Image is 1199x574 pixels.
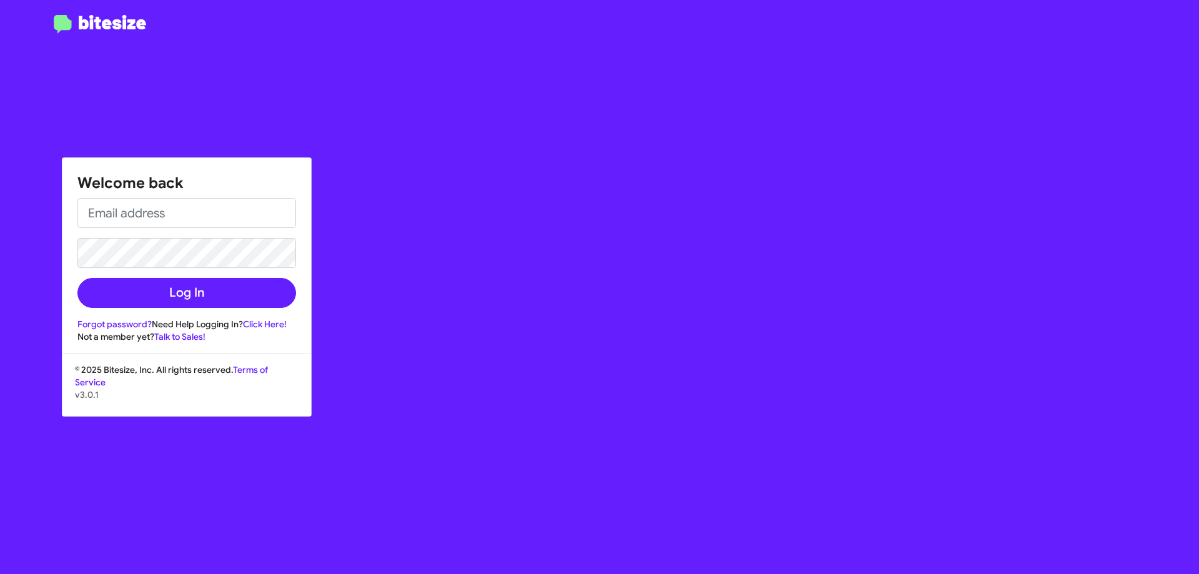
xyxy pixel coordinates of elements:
input: Email address [77,198,296,228]
a: Forgot password? [77,319,152,330]
a: Click Here! [243,319,287,330]
button: Log In [77,278,296,308]
a: Talk to Sales! [154,331,205,342]
div: Need Help Logging In? [77,318,296,330]
div: © 2025 Bitesize, Inc. All rights reserved. [62,364,311,416]
div: Not a member yet? [77,330,296,343]
h1: Welcome back [77,173,296,193]
p: v3.0.1 [75,388,299,401]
